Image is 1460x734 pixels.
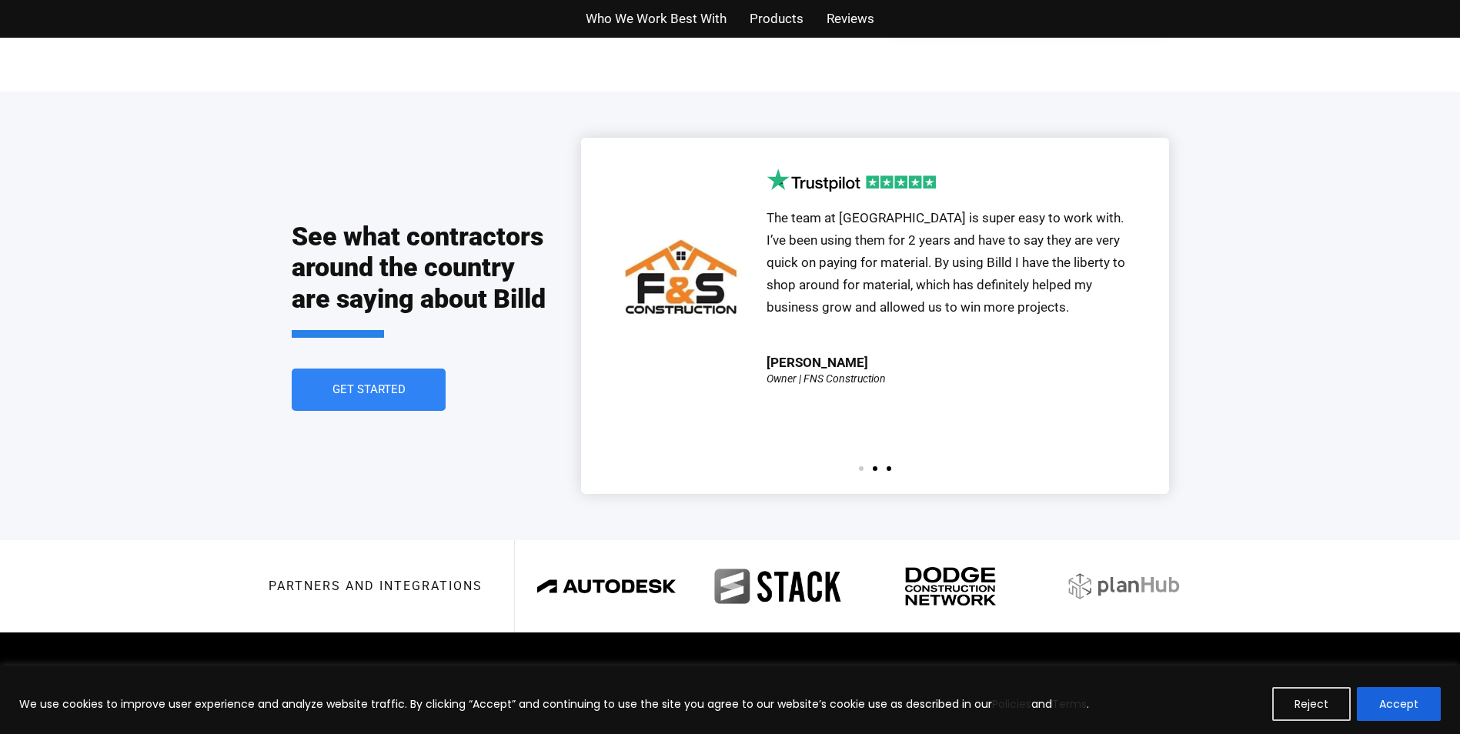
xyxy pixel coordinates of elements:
a: Who We Work Best With [586,8,727,30]
p: We use cookies to improve user experience and analyze website traffic. By clicking “Accept” and c... [19,695,1089,713]
div: [PERSON_NAME] [767,356,868,369]
h2: See what contractors around the country are saying about Billd [292,221,550,338]
span: Go to slide 1 [859,466,864,471]
h3: Partners and integrations [269,580,483,592]
button: Accept [1357,687,1441,721]
a: Products [750,8,804,30]
a: Policies [992,696,1031,712]
span: The team at [GEOGRAPHIC_DATA] is super easy to work with. I’ve been using them for 2 years and ha... [767,210,1125,315]
div: 2 / 3 [604,168,1146,450]
span: Go to slide 3 [887,466,891,471]
a: Reviews [827,8,874,30]
div: Owner | FNS Construction [767,373,886,384]
span: Get Started [332,384,405,395]
a: Terms [1052,696,1087,712]
span: Go to slide 2 [873,466,877,471]
a: Get Started [292,369,446,411]
button: Reject [1272,687,1351,721]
